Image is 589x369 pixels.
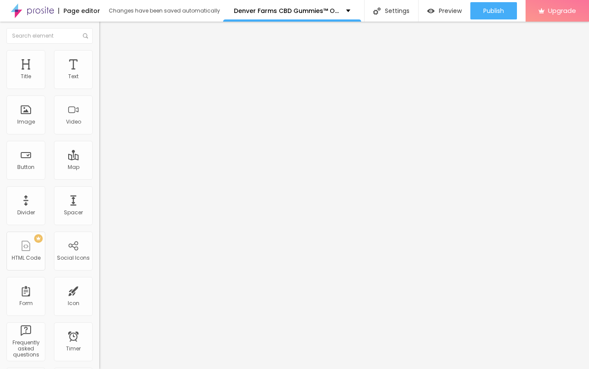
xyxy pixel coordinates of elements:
[83,33,88,38] img: Icone
[64,210,83,216] div: Spacer
[373,7,381,15] img: Icone
[68,300,79,306] div: Icon
[19,300,33,306] div: Form
[548,7,576,14] span: Upgrade
[427,7,435,15] img: view-1.svg
[9,340,43,358] div: Frequently asked questions
[17,119,35,125] div: Image
[12,255,41,261] div: HTML Code
[419,2,470,19] button: Preview
[109,8,220,13] div: Changes have been saved automatically
[17,210,35,216] div: Divider
[66,346,81,352] div: Timer
[57,255,90,261] div: Social Icons
[21,73,31,80] div: Title
[58,8,100,14] div: Page editor
[68,164,79,170] div: Map
[66,119,81,125] div: Video
[483,7,504,14] span: Publish
[470,2,517,19] button: Publish
[17,164,35,170] div: Button
[68,73,79,80] div: Text
[6,28,93,44] input: Search element
[234,8,340,14] p: Denver Farms CBD Gummies™ Official Website
[439,7,462,14] span: Preview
